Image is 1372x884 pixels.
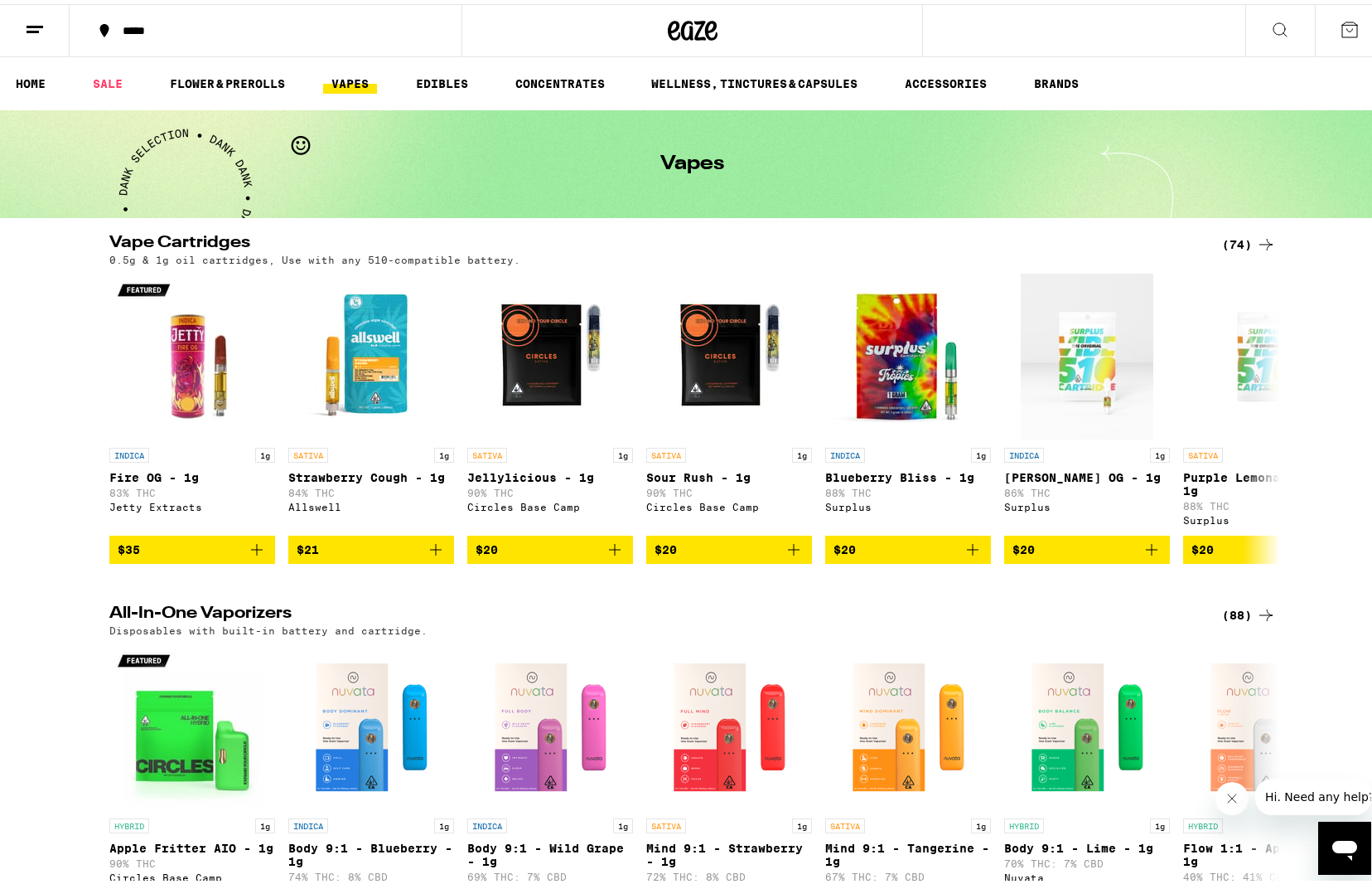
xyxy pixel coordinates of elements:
[109,532,275,560] button: Add to bag
[1021,270,1153,435] img: Surplus - King Louie OG - 1g
[825,814,865,829] p: SATIVA
[655,539,677,552] span: $20
[792,814,812,829] p: 1g
[646,814,686,829] p: SATIVA
[1004,270,1170,532] a: Open page for King Louie OG - 1g from Surplus
[1004,532,1170,560] button: Add to bag
[1004,498,1170,508] div: Surplus
[1183,532,1349,560] button: Add to bag
[467,814,507,829] p: INDICA
[109,814,149,829] p: HYBRID
[1199,270,1332,435] img: Surplus - Purple Lemonade OG - 1g
[1183,467,1349,493] p: Purple Lemonade OG - 1g
[467,270,633,435] img: Circles Base Camp - Jellylicious - 1g
[109,444,149,459] p: INDICA
[1318,818,1371,871] iframe: Button to launch messaging window
[255,444,275,459] p: 1g
[1183,814,1223,829] p: HYBRID
[1183,867,1349,878] p: 40% THC: 41% CBD
[507,70,613,90] a: CONCENTRATES
[971,814,991,829] p: 1g
[109,640,275,806] img: Circles Base Camp - Apple Fritter AIO - 1g
[467,640,633,806] img: Nuvata (CA) - Body 9:1 - Wild Grape - 1g
[288,838,454,864] p: Body 9:1 - Blueberry - 1g
[109,621,428,632] p: Disposables with built-in battery and cartridge.
[1004,868,1170,879] div: Nuvata ([GEOGRAPHIC_DATA])
[1004,467,1170,480] p: [PERSON_NAME] OG - 1g
[646,444,686,459] p: SATIVA
[646,838,812,864] p: Mind 9:1 - Strawberry - 1g
[408,70,476,90] a: EDIBLES
[646,270,812,435] img: Circles Base Camp - Sour Rush - 1g
[1183,444,1223,459] p: SATIVA
[109,868,275,879] div: Circles Base Camp
[1183,640,1349,806] img: Nuvata (CA) - Flow 1:1 - Apricot - 1g
[1183,497,1349,508] p: 88% THC
[288,270,454,435] img: Allswell - Strawberry Cough - 1g
[109,601,1195,621] h2: All-In-One Vaporizers
[434,814,454,829] p: 1g
[1012,539,1035,552] span: $20
[288,867,454,878] p: 74% THC: 8% CBD
[1004,854,1170,865] p: 70% THC: 7% CBD
[118,539,140,552] span: $35
[825,444,865,459] p: INDICA
[646,467,812,480] p: Sour Rush - 1g
[660,150,724,170] h1: Vapes
[109,270,275,532] a: Open page for Fire OG - 1g from Jetty Extracts
[1150,444,1170,459] p: 1g
[1183,511,1349,522] div: Surplus
[288,270,454,532] a: Open page for Strawberry Cough - 1g from Allswell
[1004,640,1170,806] img: Nuvata (CA) - Body 9:1 - Lime - 1g
[288,444,328,459] p: SATIVA
[613,814,633,829] p: 1g
[1004,814,1044,829] p: HYBRID
[825,867,991,878] p: 67% THC: 7% CBD
[323,70,377,90] a: VAPES
[109,270,275,435] img: Jetty Extracts - Fire OG - 1g
[467,467,633,480] p: Jellylicious - 1g
[109,483,275,494] p: 83% THC
[162,70,293,90] a: FLOWER & PREROLLS
[288,467,454,480] p: Strawberry Cough - 1g
[646,483,812,494] p: 90% THC
[109,498,275,508] div: Jetty Extracts
[1026,70,1087,90] a: BRANDS
[467,532,633,560] button: Add to bag
[1191,539,1214,552] span: $20
[825,498,991,508] div: Surplus
[1255,775,1371,811] iframe: Message from company
[467,444,507,459] p: SATIVA
[467,270,633,532] a: Open page for Jellylicious - 1g from Circles Base Camp
[476,539,498,552] span: $20
[825,640,991,806] img: Nuvata (CA) - Mind 9:1 - Tangerine - 1g
[288,814,328,829] p: INDICA
[1004,444,1044,459] p: INDICA
[467,867,633,878] p: 69% THC: 7% CBD
[467,498,633,508] div: Circles Base Camp
[288,532,454,560] button: Add to bag
[467,483,633,494] p: 90% THC
[1183,838,1349,864] p: Flow 1:1 - Apricot - 1g
[7,70,54,90] a: HOME
[896,70,995,90] a: ACCESSORIES
[1150,814,1170,829] p: 1g
[288,498,454,508] div: Allswell
[109,854,275,865] p: 90% THC
[109,231,1195,250] h2: Vape Cartridges
[109,838,275,851] p: Apple Fritter AIO - 1g
[825,838,991,864] p: Mind 9:1 - Tangerine - 1g
[1183,270,1349,532] a: Open page for Purple Lemonade OG - 1g from Surplus
[792,444,812,459] p: 1g
[825,483,991,494] p: 88% THC
[1222,601,1276,621] a: (88)
[646,532,812,560] button: Add to bag
[646,867,812,878] p: 72% THC: 8% CBD
[467,838,633,864] p: Body 9:1 - Wild Grape - 1g
[1004,838,1170,851] p: Body 9:1 - Lime - 1g
[1222,231,1276,250] a: (74)
[825,467,991,480] p: Blueberry Bliss - 1g
[1004,483,1170,494] p: 86% THC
